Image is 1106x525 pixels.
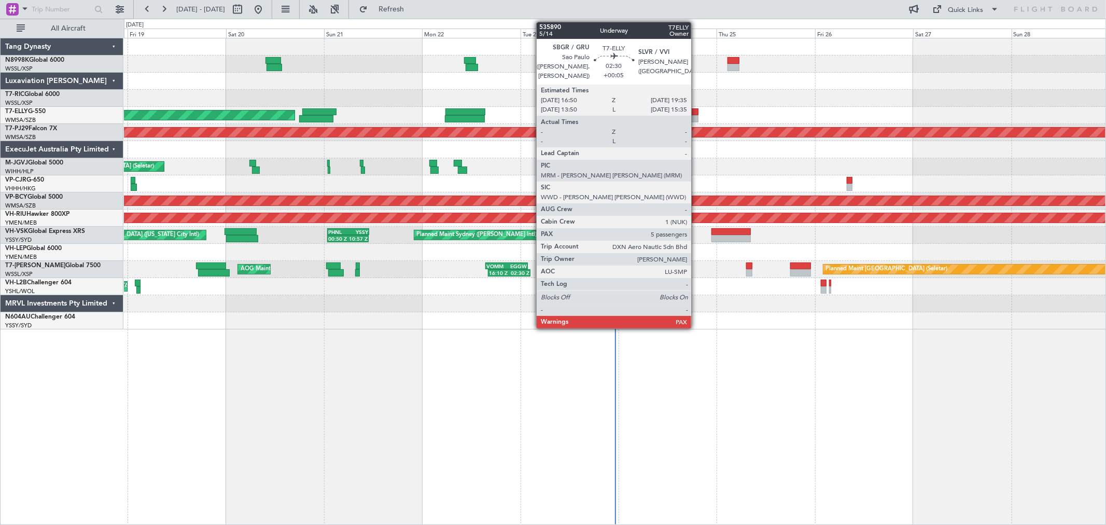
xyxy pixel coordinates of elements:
[5,91,24,98] span: T7-RIC
[5,280,27,286] span: VH-L2B
[370,6,413,13] span: Refresh
[27,25,109,32] span: All Aircraft
[5,262,101,269] a: T7-[PERSON_NAME]Global 7500
[422,29,520,38] div: Mon 22
[5,211,69,217] a: VH-RIUHawker 800XP
[486,263,507,269] div: VOMM
[5,108,28,115] span: T7-ELLY
[5,99,33,107] a: WSSL/XSP
[826,261,948,277] div: Planned Maint [GEOGRAPHIC_DATA] (Seletar)
[5,262,65,269] span: T7-[PERSON_NAME]
[717,29,815,38] div: Thu 25
[5,202,36,210] a: WMSA/SZB
[354,1,416,18] button: Refresh
[5,177,44,183] a: VP-CJRG-650
[348,229,368,235] div: YSSY
[5,116,36,124] a: WMSA/SZB
[5,314,75,320] a: N604AUChallenger 604
[226,29,324,38] div: Sat 20
[5,245,62,252] a: VH-LEPGlobal 6000
[5,91,60,98] a: T7-RICGlobal 6000
[5,126,57,132] a: T7-PJ29Falcon 7X
[417,227,537,243] div: Planned Maint Sydney ([PERSON_NAME] Intl)
[5,57,64,63] a: N8998KGlobal 6000
[5,219,37,227] a: YMEN/MEB
[619,29,717,38] div: Wed 24
[328,236,348,242] div: 00:50 Z
[5,228,28,234] span: VH-VSK
[5,57,29,63] span: N8998K
[5,253,37,261] a: YMEN/MEB
[5,160,63,166] a: M-JGVJGlobal 5000
[5,168,34,175] a: WIHH/HLP
[815,29,913,38] div: Fri 26
[5,108,46,115] a: T7-ELLYG-550
[5,228,85,234] a: VH-VSKGlobal Express XRS
[5,314,31,320] span: N604AU
[521,29,619,38] div: Tue 23
[948,5,984,16] div: Quick Links
[5,194,63,200] a: VP-BCYGlobal 5000
[5,194,27,200] span: VP-BCY
[5,65,33,73] a: WSSL/XSP
[324,29,422,38] div: Sun 21
[543,261,660,277] div: AOG Maint London ([GEOGRAPHIC_DATA])
[5,245,26,252] span: VH-LEP
[5,211,26,217] span: VH-RIU
[176,5,225,14] span: [DATE] - [DATE]
[32,2,91,17] input: Trip Number
[913,29,1011,38] div: Sat 27
[5,280,72,286] a: VH-L2BChallenger 604
[5,126,29,132] span: T7-PJ29
[5,133,36,141] a: WMSA/SZB
[5,177,26,183] span: VP-CJR
[509,270,529,276] div: 02:30 Z
[328,229,348,235] div: PHNL
[5,185,36,192] a: VHHH/HKG
[348,236,368,242] div: 10:57 Z
[5,160,28,166] span: M-JGVJ
[507,263,527,269] div: EGGW
[5,322,32,329] a: YSSY/SYD
[5,236,32,244] a: YSSY/SYD
[5,270,33,278] a: WSSL/XSP
[5,287,35,295] a: YSHL/WOL
[128,29,226,38] div: Fri 19
[928,1,1004,18] button: Quick Links
[489,270,509,276] div: 16:10 Z
[126,21,144,30] div: [DATE]
[11,20,113,37] button: All Aircraft
[241,261,355,277] div: AOG Maint [GEOGRAPHIC_DATA] (Seletar)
